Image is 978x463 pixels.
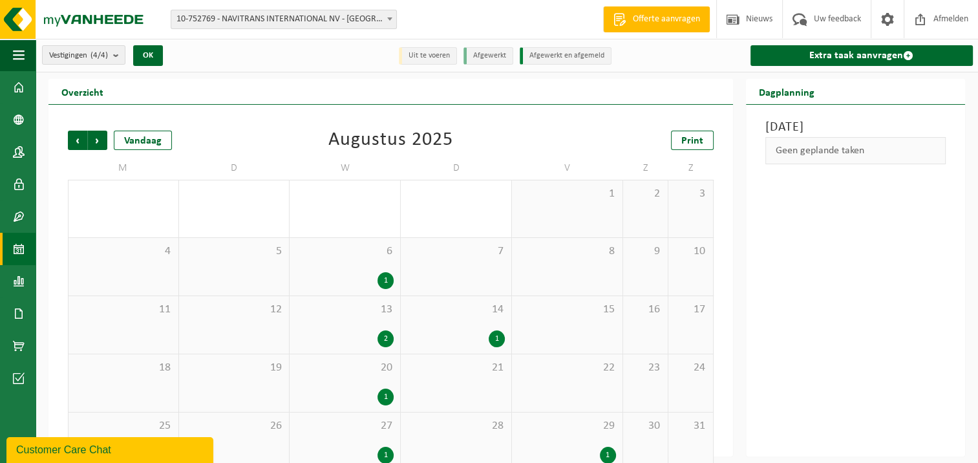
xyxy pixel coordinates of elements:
div: 1 [377,272,394,289]
span: 1 [518,187,616,201]
td: M [68,156,179,180]
span: 13 [296,303,394,317]
span: Print [681,136,703,146]
count: (4/4) [90,51,108,59]
a: Extra taak aanvragen [750,45,973,66]
div: 2 [377,330,394,347]
span: 8 [518,244,616,259]
span: 6 [296,244,394,259]
span: Vorige [68,131,87,150]
span: 9 [630,244,661,259]
span: 5 [186,244,283,259]
span: Offerte aanvragen [630,13,703,26]
td: D [179,156,290,180]
span: 10-752769 - NAVITRANS INTERNATIONAL NV - KORTRIJK [171,10,396,28]
span: 28 [407,419,505,433]
td: Z [623,156,668,180]
div: 1 [377,389,394,405]
button: OK [133,45,163,66]
td: W [290,156,401,180]
span: 21 [407,361,505,375]
span: 15 [518,303,616,317]
span: 22 [518,361,616,375]
span: 3 [675,187,707,201]
span: Vestigingen [49,46,108,65]
span: 17 [675,303,707,317]
div: 1 [489,330,505,347]
li: Afgewerkt en afgemeld [520,47,611,65]
span: 14 [407,303,505,317]
span: 25 [75,419,172,433]
span: 31 [675,419,707,433]
span: 24 [675,361,707,375]
span: 11 [75,303,172,317]
span: 10-752769 - NAVITRANS INTERNATIONAL NV - KORTRIJK [171,10,397,29]
span: 12 [186,303,283,317]
button: Vestigingen(4/4) [42,45,125,65]
td: D [401,156,512,180]
li: Afgewerkt [463,47,513,65]
span: 30 [630,419,661,433]
span: 26 [186,419,283,433]
h3: [DATE] [765,118,946,137]
span: 4 [75,244,172,259]
a: Offerte aanvragen [603,6,710,32]
span: 19 [186,361,283,375]
iframe: chat widget [6,435,216,463]
span: 20 [296,361,394,375]
span: 23 [630,361,661,375]
h2: Overzicht [48,79,116,104]
span: 29 [518,419,616,433]
span: 27 [296,419,394,433]
div: Augustus 2025 [328,131,453,150]
span: 2 [630,187,661,201]
td: Z [668,156,714,180]
td: V [512,156,623,180]
span: 18 [75,361,172,375]
span: 7 [407,244,505,259]
h2: Dagplanning [746,79,827,104]
div: Vandaag [114,131,172,150]
span: Volgende [88,131,107,150]
span: 10 [675,244,707,259]
a: Print [671,131,714,150]
li: Uit te voeren [399,47,457,65]
span: 16 [630,303,661,317]
div: Geen geplande taken [765,137,946,164]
